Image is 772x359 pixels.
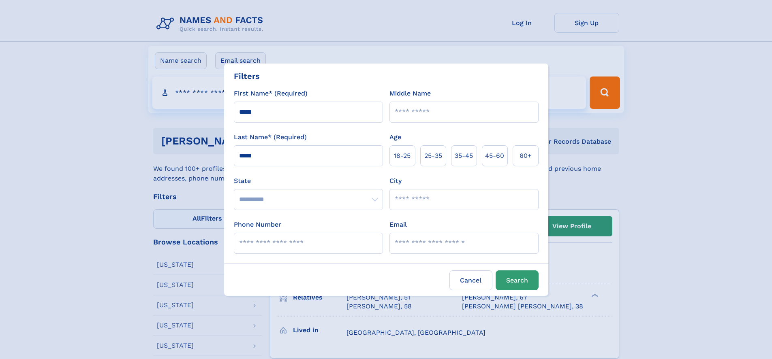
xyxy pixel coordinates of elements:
span: 60+ [520,151,532,161]
label: Email [389,220,407,229]
label: Middle Name [389,89,431,98]
label: Age [389,132,401,142]
label: First Name* (Required) [234,89,308,98]
span: 45‑60 [485,151,504,161]
label: Phone Number [234,220,281,229]
span: 18‑25 [394,151,411,161]
span: 35‑45 [455,151,473,161]
button: Search [496,270,539,290]
label: Last Name* (Required) [234,132,307,142]
label: City [389,176,402,186]
div: Filters [234,70,260,82]
label: Cancel [449,270,492,290]
span: 25‑35 [424,151,442,161]
label: State [234,176,383,186]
